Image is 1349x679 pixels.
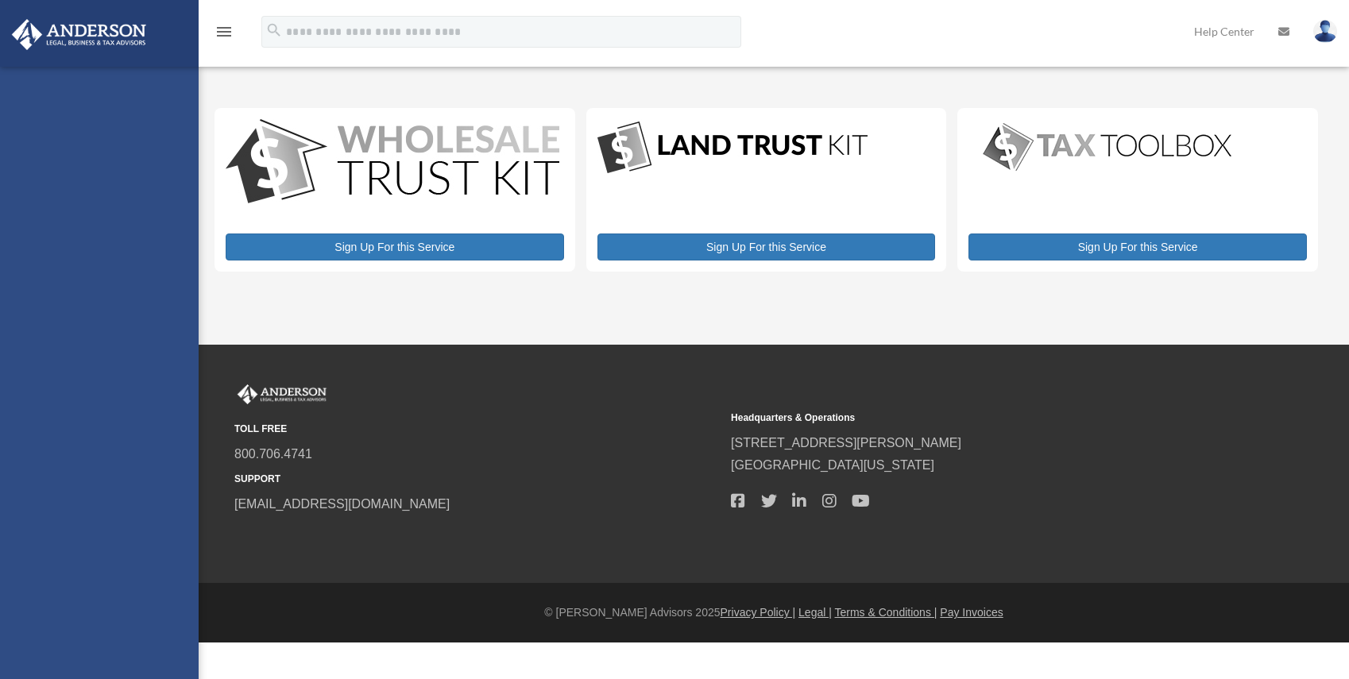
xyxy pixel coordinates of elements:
[265,21,283,39] i: search
[7,19,151,50] img: Anderson Advisors Platinum Portal
[731,410,1216,426] small: Headquarters & Operations
[215,28,234,41] a: menu
[226,119,559,207] img: WS-Trust-Kit-lgo-1.jpg
[234,471,720,488] small: SUPPORT
[234,384,330,405] img: Anderson Advisors Platinum Portal
[597,119,868,177] img: LandTrust_lgo-1.jpg
[721,606,796,619] a: Privacy Policy |
[940,606,1003,619] a: Pay Invoices
[199,603,1349,623] div: © [PERSON_NAME] Advisors 2025
[226,233,564,260] a: Sign Up For this Service
[234,497,450,511] a: [EMAIL_ADDRESS][DOMAIN_NAME]
[798,606,832,619] a: Legal |
[835,606,937,619] a: Terms & Conditions |
[731,458,934,472] a: [GEOGRAPHIC_DATA][US_STATE]
[234,421,720,438] small: TOLL FREE
[731,436,961,449] a: [STREET_ADDRESS][PERSON_NAME]
[215,22,234,41] i: menu
[1313,20,1337,43] img: User Pic
[968,233,1307,260] a: Sign Up For this Service
[597,233,936,260] a: Sign Up For this Service
[234,447,312,461] a: 800.706.4741
[968,119,1247,175] img: taxtoolbox_new-1.webp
